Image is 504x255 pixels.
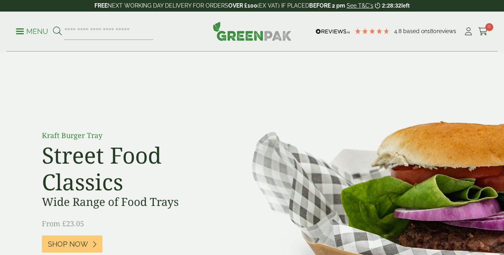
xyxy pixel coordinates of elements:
span: 2:28:32 [382,2,401,9]
strong: OVER £100 [228,2,257,9]
p: Kraft Burger Tray [42,130,221,141]
h2: Street Food Classics [42,142,221,195]
img: GreenPak Supplies [213,22,292,41]
img: REVIEWS.io [316,29,350,34]
span: 4.8 [394,28,403,34]
span: 180 [428,28,437,34]
span: left [401,2,410,9]
strong: FREE [94,2,108,9]
span: reviews [437,28,456,34]
i: Cart [478,28,488,36]
span: Based on [403,28,428,34]
span: 0 [485,23,493,31]
a: Menu [16,27,48,35]
a: See T&C's [347,2,373,9]
i: My Account [463,28,473,36]
div: 4.78 Stars [354,28,390,35]
span: Shop Now [48,240,88,249]
strong: BEFORE 2 pm [309,2,345,9]
span: From £23.05 [42,219,84,228]
a: Shop Now [42,235,102,253]
p: Menu [16,27,48,36]
h3: Wide Range of Food Trays [42,195,221,209]
a: 0 [478,26,488,38]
